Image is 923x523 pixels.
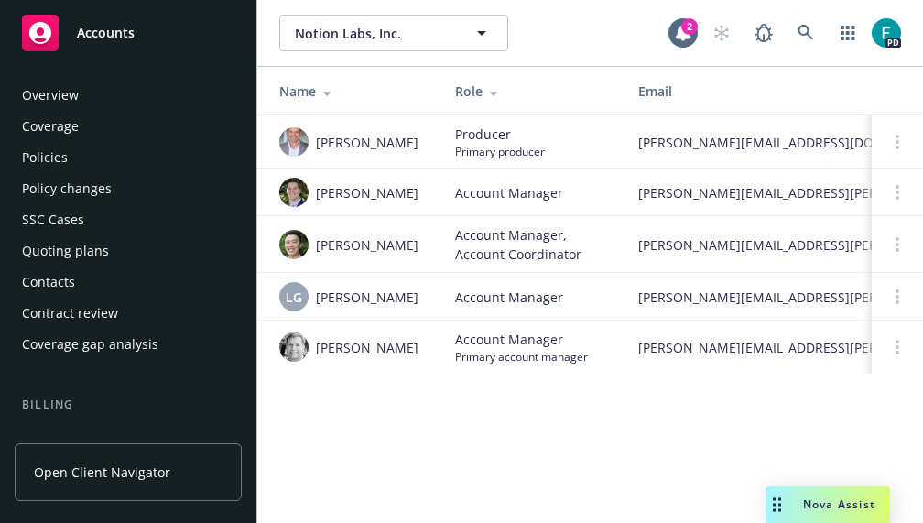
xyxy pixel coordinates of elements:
span: [PERSON_NAME] [316,183,418,202]
div: 2 [681,18,698,35]
span: Primary producer [455,144,545,159]
a: Policies [15,143,242,172]
div: Role [455,82,609,101]
div: SSC Cases [22,205,84,234]
a: Contacts [15,267,242,297]
img: photo [279,127,309,157]
a: Policy changes [15,174,242,203]
a: Report a Bug [745,15,782,51]
img: photo [279,230,309,259]
a: Start snowing [703,15,740,51]
span: LG [286,288,302,307]
div: Invoices [22,421,71,451]
div: Coverage gap analysis [22,330,158,359]
a: Invoices [15,421,242,451]
div: Name [279,82,426,101]
div: Overview [22,81,79,110]
div: Drag to move [766,486,788,523]
div: Policy changes [22,174,112,203]
a: Quoting plans [15,236,242,266]
span: Producer [455,125,545,144]
div: Quoting plans [22,236,109,266]
div: Policies [22,143,68,172]
div: Billing [15,396,242,414]
span: Account Manager [455,288,563,307]
img: photo [872,18,901,48]
span: Primary account manager [455,349,588,365]
a: Switch app [830,15,866,51]
div: Contract review [22,299,118,328]
a: Coverage [15,112,242,141]
a: Accounts [15,7,242,59]
span: Accounts [77,26,135,40]
span: Account Manager [455,330,588,349]
div: Coverage [22,112,79,141]
img: photo [279,178,309,207]
button: Nova Assist [766,486,890,523]
span: Nova Assist [803,496,875,512]
span: [PERSON_NAME] [316,338,418,357]
a: Coverage gap analysis [15,330,242,359]
div: Contacts [22,267,75,297]
button: Notion Labs, Inc. [279,15,508,51]
span: Open Client Navigator [34,463,170,482]
a: SSC Cases [15,205,242,234]
a: Search [787,15,824,51]
a: Overview [15,81,242,110]
span: Notion Labs, Inc. [295,24,453,43]
span: [PERSON_NAME] [316,133,418,152]
img: photo [279,332,309,362]
span: [PERSON_NAME] [316,235,418,255]
span: [PERSON_NAME] [316,288,418,307]
span: Account Manager, Account Coordinator [455,225,609,264]
span: Account Manager [455,183,563,202]
a: Contract review [15,299,242,328]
